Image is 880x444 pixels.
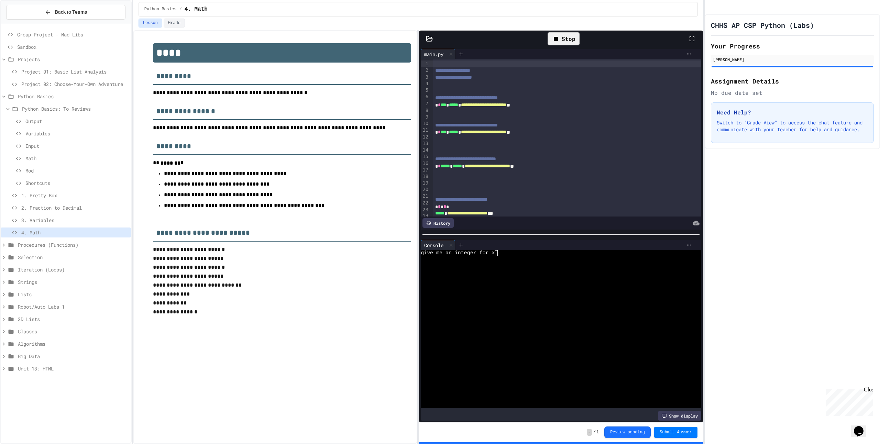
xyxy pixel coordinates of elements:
iframe: chat widget [823,387,873,416]
div: Show display [658,411,701,421]
h2: Assignment Details [711,76,874,86]
span: Group Project - Mad Libs [17,31,128,38]
span: Algorithms [18,340,128,347]
span: Output [25,118,128,125]
div: Chat with us now!Close [3,3,47,44]
h1: CHHS AP CSP Python (Labs) [711,20,814,30]
div: 17 [421,167,429,173]
span: Python Basics [144,7,177,12]
span: / [593,430,596,435]
span: Projects [18,56,128,63]
div: 11 [421,127,429,134]
div: 20 [421,186,429,193]
div: 8 [421,107,429,114]
span: give me an integer for x [421,250,495,256]
span: Strings [18,278,128,286]
iframe: chat widget [851,417,873,437]
div: 22 [421,200,429,207]
span: 2. Fraction to Decimal [21,204,128,211]
span: Shortcuts [25,179,128,187]
span: Input [25,142,128,149]
span: 1. Pretty Box [21,192,128,199]
span: 4. Math [21,229,128,236]
div: 12 [421,134,429,140]
span: 3. Variables [21,217,128,224]
span: 4. Math [185,5,208,13]
button: Review pending [604,426,651,438]
span: 1 [596,430,599,435]
span: Mod [25,167,128,174]
span: Python Basics: To Reviews [22,105,128,112]
div: 23 [421,207,429,213]
div: 13 [421,140,429,147]
span: Submit Answer [660,430,692,435]
span: Selection [18,254,128,261]
div: 24 [421,213,429,220]
div: Console [421,242,447,249]
div: Stop [548,32,580,45]
p: Switch to "Grade View" to access the chat feature and communicate with your teacher for help and ... [717,119,868,133]
div: 4 [421,80,429,87]
div: 16 [421,160,429,167]
span: Sandbox [17,43,128,51]
div: 5 [421,87,429,93]
span: Lists [18,291,128,298]
span: 2D Lists [18,315,128,323]
span: Big Data [18,353,128,360]
span: Procedures (Functions) [18,241,128,248]
div: 1 [421,60,429,67]
span: Classes [18,328,128,335]
div: History [422,218,454,228]
h3: Need Help? [717,108,868,116]
span: / [179,7,181,12]
div: 10 [421,120,429,127]
span: Robot/Auto Labs 1 [18,303,128,310]
div: 6 [421,93,429,100]
button: Lesson [139,19,162,27]
div: 18 [421,173,429,180]
div: 7 [421,100,429,107]
span: Project 01: Basic List Analysis [21,68,128,75]
h2: Your Progress [711,41,874,51]
span: - [587,429,592,436]
span: Iteration (Loops) [18,266,128,273]
span: Unit 13: HTML [18,365,128,372]
div: main.py [421,49,455,59]
div: No due date set [711,89,874,97]
div: 21 [421,193,429,200]
span: Variables [25,130,128,137]
div: 15 [421,153,429,160]
div: 9 [421,114,429,120]
button: Grade [164,19,185,27]
div: 2 [421,67,429,74]
div: [PERSON_NAME] [713,56,872,63]
div: 3 [421,74,429,81]
span: Project 02: Choose-Your-Own Adventure [21,80,128,88]
button: Back to Teams [6,5,125,20]
span: Python Basics [18,93,128,100]
span: Back to Teams [55,9,87,16]
div: Console [421,240,455,250]
div: main.py [421,51,447,58]
div: 19 [421,180,429,186]
div: 14 [421,147,429,153]
button: Submit Answer [654,427,697,438]
span: Math [25,155,128,162]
